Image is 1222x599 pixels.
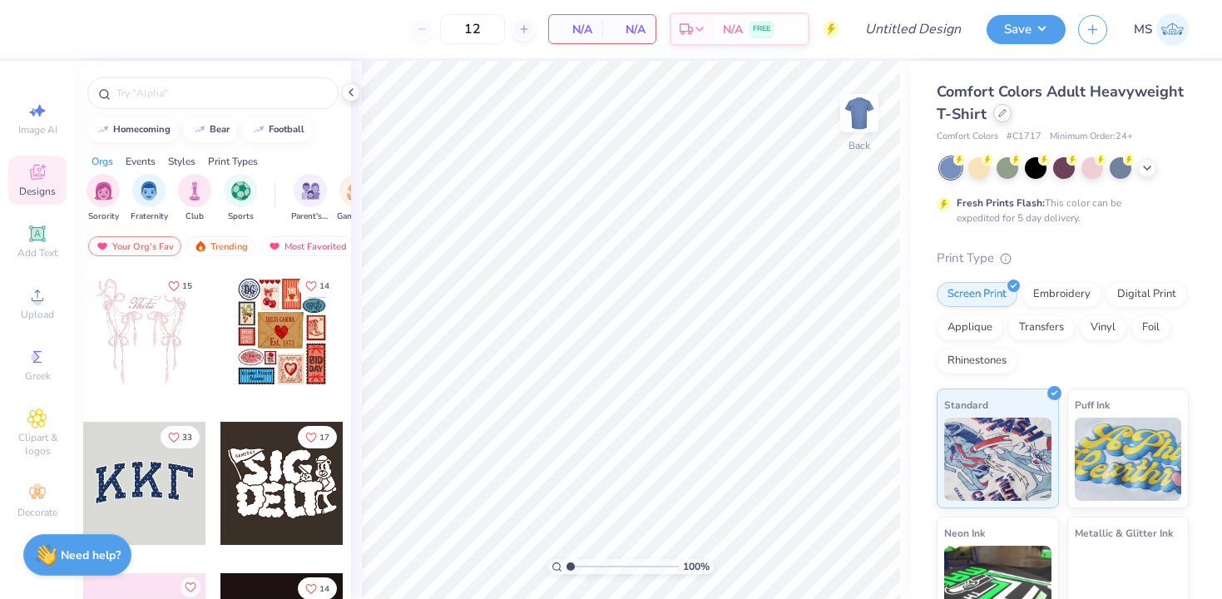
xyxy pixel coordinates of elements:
[319,433,329,442] span: 17
[168,154,195,169] div: Styles
[1050,130,1133,144] span: Minimum Order: 24 +
[87,174,120,223] div: filter for Sorority
[131,174,168,223] button: filter button
[25,369,51,383] span: Greek
[224,174,257,223] button: filter button
[260,236,354,256] div: Most Favorited
[957,196,1161,225] div: This color can be expedited for 5 day delivery.
[1134,20,1152,39] span: MS
[140,181,158,200] img: Fraternity Image
[178,174,211,223] button: filter button
[19,185,56,198] span: Designs
[178,174,211,223] div: filter for Club
[1075,418,1182,501] img: Puff Ink
[944,418,1051,501] img: Standard
[186,236,255,256] div: Trending
[944,524,985,542] span: Neon Ink
[131,210,168,223] span: Fraternity
[298,275,337,297] button: Like
[268,240,281,252] img: most_fav.gif
[612,21,646,38] span: N/A
[957,196,1045,210] strong: Fresh Prints Flash:
[231,181,250,200] img: Sports Image
[208,154,258,169] div: Print Types
[1156,13,1189,46] img: Meredith Shults
[937,282,1017,307] div: Screen Print
[723,21,743,38] span: N/A
[210,125,230,134] div: bear
[753,23,770,35] span: FREE
[852,12,974,46] input: Untitled Design
[186,210,204,223] span: Club
[291,174,329,223] button: filter button
[87,174,120,223] button: filter button
[252,125,265,135] img: trend_line.gif
[96,240,109,252] img: most_fav.gif
[291,210,329,223] span: Parent's Weekend
[88,236,181,256] div: Your Org's Fav
[17,506,57,519] span: Decorate
[243,117,312,142] button: football
[228,210,254,223] span: Sports
[337,210,375,223] span: Game Day
[182,433,192,442] span: 33
[1022,282,1101,307] div: Embroidery
[944,396,988,413] span: Standard
[937,130,998,144] span: Comfort Colors
[94,181,113,200] img: Sorority Image
[987,15,1066,44] button: Save
[113,125,171,134] div: homecoming
[843,97,876,130] img: Back
[181,577,200,597] button: Like
[937,349,1017,374] div: Rhinestones
[184,117,237,142] button: bear
[440,14,505,44] input: – –
[224,174,257,223] div: filter for Sports
[161,426,200,448] button: Like
[1075,396,1110,413] span: Puff Ink
[347,181,366,200] img: Game Day Image
[298,426,337,448] button: Like
[559,21,592,38] span: N/A
[8,431,67,458] span: Clipart & logos
[182,282,192,290] span: 15
[161,275,200,297] button: Like
[193,125,206,135] img: trend_line.gif
[937,82,1184,124] span: Comfort Colors Adult Heavyweight T-Shirt
[301,181,320,200] img: Parent's Weekend Image
[269,125,304,134] div: football
[937,249,1189,268] div: Print Type
[848,138,870,153] div: Back
[319,282,329,290] span: 14
[126,154,156,169] div: Events
[87,117,178,142] button: homecoming
[96,125,110,135] img: trend_line.gif
[291,174,329,223] div: filter for Parent's Weekend
[17,246,57,260] span: Add Text
[337,174,375,223] button: filter button
[1106,282,1187,307] div: Digital Print
[937,315,1003,340] div: Applique
[683,559,710,574] span: 100 %
[115,85,328,101] input: Try "Alpha"
[186,181,204,200] img: Club Image
[92,154,113,169] div: Orgs
[1007,130,1041,144] span: # C1717
[21,308,54,321] span: Upload
[1131,315,1170,340] div: Foil
[1080,315,1126,340] div: Vinyl
[194,240,207,252] img: trending.gif
[88,210,119,223] span: Sorority
[1075,524,1173,542] span: Metallic & Glitter Ink
[61,547,121,563] strong: Need help?
[18,123,57,136] span: Image AI
[1134,13,1189,46] a: MS
[319,585,329,593] span: 14
[131,174,168,223] div: filter for Fraternity
[337,174,375,223] div: filter for Game Day
[1008,315,1075,340] div: Transfers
